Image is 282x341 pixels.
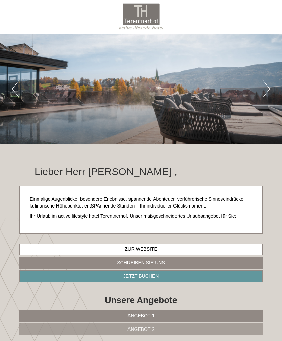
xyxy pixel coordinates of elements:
p: Einmalige Augenblicke, besondere Erlebnisse, spannende Abenteuer, verführerische Sinneseindrücke,... [30,196,252,210]
button: Next [263,80,270,97]
a: Schreiben Sie uns [19,257,263,269]
span: Angebot 2 [127,326,155,332]
p: Ihr Urlaub im active lifestyle hotel Terentnerhof. Unser maßgeschneidertes Urlaubsangebot für Sie: [30,213,252,220]
a: Zur Website [19,244,263,255]
a: Jetzt buchen [19,270,263,282]
button: Previous [12,80,19,97]
div: Unsere Angebote [19,294,263,307]
span: Angebot 1 [127,313,155,318]
h1: Lieber Herr [PERSON_NAME] , [34,166,177,177]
